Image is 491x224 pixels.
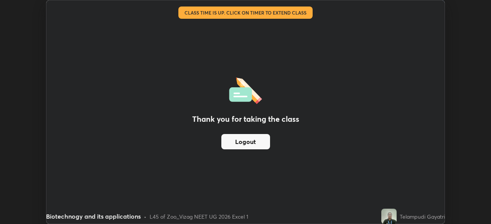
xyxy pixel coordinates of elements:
[229,75,262,104] img: offlineFeedback.1438e8b3.svg
[144,213,147,221] div: •
[221,134,270,149] button: Logout
[400,213,445,221] div: Telampudi Gayatri
[381,209,397,224] img: 06370376e3c44778b92783d89618c6a2.jpg
[150,213,248,221] div: L45 of Zoo_Vizag NEET UG 2026 Excel 1
[192,113,299,125] h2: Thank you for taking the class
[46,212,141,221] div: Biotechnogy and its applications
